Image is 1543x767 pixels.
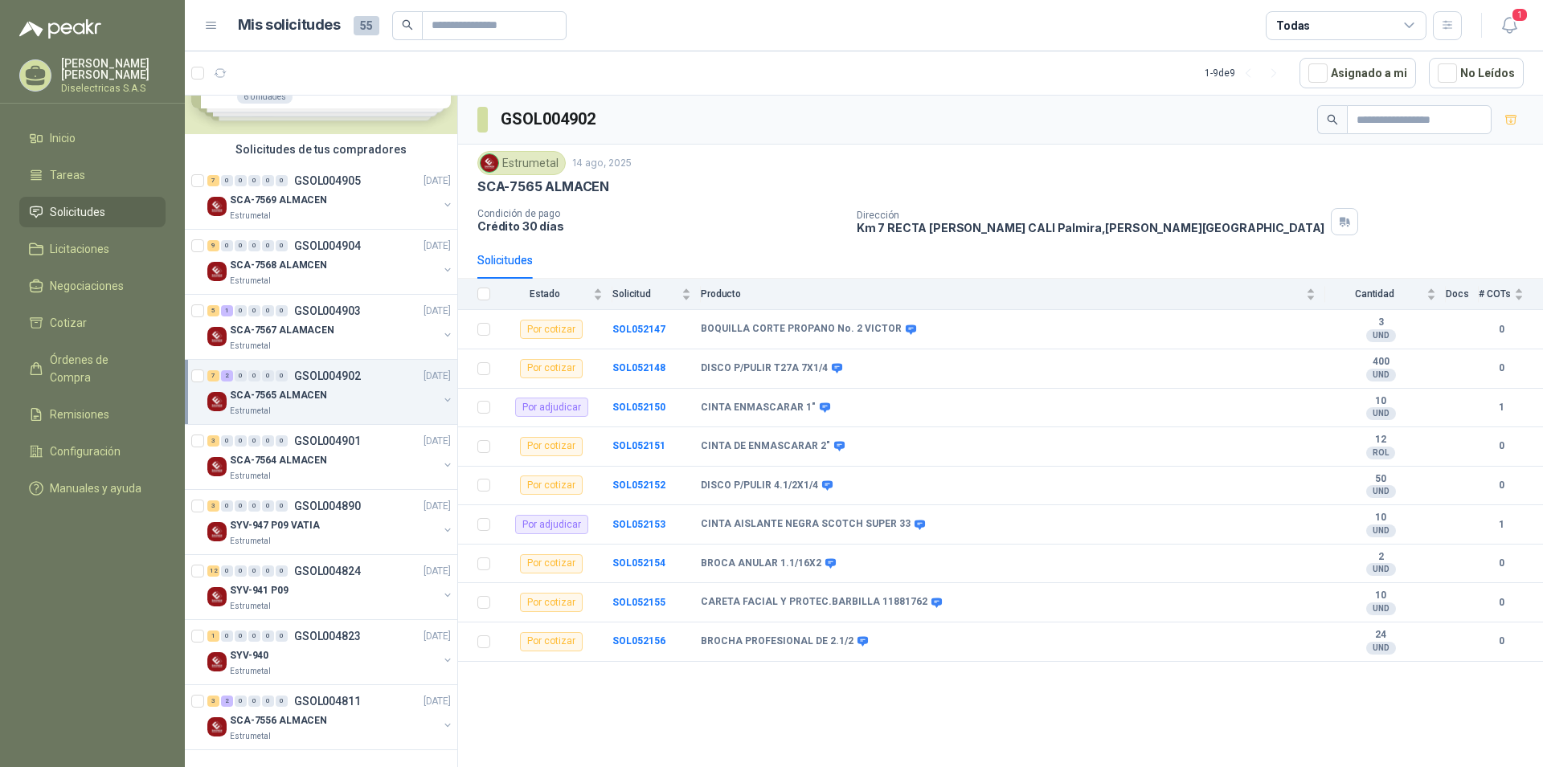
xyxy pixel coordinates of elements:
[207,630,219,642] div: 1
[1325,551,1436,564] b: 2
[1327,114,1338,125] span: search
[612,324,665,335] a: SOL052147
[1325,590,1436,602] b: 10
[612,402,665,413] b: SOL052150
[61,84,166,93] p: Diselectricas S.A.S
[701,635,853,648] b: BROCHA PROFESIONAL DE 2.1/2
[612,440,665,451] a: SOL052151
[207,240,219,251] div: 9
[235,565,247,577] div: 0
[262,500,274,512] div: 0
[230,648,268,663] p: SYV-940
[520,320,583,339] div: Por cotizar
[612,635,665,647] b: SOL052156
[402,19,413,31] span: search
[520,475,583,495] div: Por cotizar
[61,58,166,80] p: [PERSON_NAME] [PERSON_NAME]
[515,398,588,417] div: Por adjudicar
[701,362,828,375] b: DISCO P/PULIR T27A 7X1/4
[230,340,271,353] p: Estrumetal
[50,479,141,497] span: Manuales y ayuda
[221,565,233,577] div: 0
[500,279,612,310] th: Estado
[520,554,583,573] div: Por cotizar
[262,370,274,381] div: 0
[230,193,327,208] p: SCA-7569 ALMACEN
[230,323,334,338] p: SCA-7567 ALAMACEN
[248,565,260,577] div: 0
[520,437,583,456] div: Por cotizar
[235,630,247,642] div: 0
[612,597,665,608] a: SOL052155
[1366,524,1396,537] div: UND
[276,175,288,186] div: 0
[207,431,454,483] a: 3 0 0 0 0 0 GSOL004901[DATE] Company LogoSCA-7564 ALMACENEstrumetal
[500,288,590,300] span: Estado
[1366,329,1396,342] div: UND
[207,587,227,606] img: Company Logo
[1446,279,1479,310] th: Docs
[276,370,288,381] div: 0
[294,175,361,186] p: GSOL004905
[515,515,588,534] div: Por adjudicar
[230,470,271,483] p: Estrumetal
[276,240,288,251] div: 0
[207,370,219,381] div: 7
[248,305,260,316] div: 0
[424,629,451,644] p: [DATE]
[235,175,247,186] div: 0
[1479,288,1511,300] span: # COTs
[1325,279,1446,310] th: Cantidad
[477,178,609,195] p: SCA-7565 ALMACEN
[207,435,219,447] div: 3
[1325,356,1436,369] b: 400
[701,596,927,609] b: CARETA FACIAL Y PROTEC.BARBILLA 11881762
[262,175,274,186] div: 0
[1299,58,1416,88] button: Asignado a mi
[1325,512,1436,524] b: 10
[276,435,288,447] div: 0
[230,210,271,222] p: Estrumetal
[248,435,260,447] div: 0
[230,600,271,613] p: Estrumetal
[520,632,583,651] div: Por cotizar
[262,696,274,707] div: 0
[221,696,233,707] div: 2
[248,175,260,186] div: 0
[230,388,327,403] p: SCA-7565 ALMACEN
[230,730,271,743] p: Estrumetal
[424,434,451,449] p: [DATE]
[207,457,227,476] img: Company Logo
[701,323,902,336] b: BOQUILLA CORTE PROPANO No. 2 VICTOR
[19,308,166,338] a: Cotizar
[235,370,247,381] div: 0
[612,362,665,373] a: SOL052148
[207,366,454,418] a: 7 2 0 0 0 0 GSOL004902[DATE] Company LogoSCA-7565 ALMACENEstrumetal
[1429,58,1524,88] button: No Leídos
[19,234,166,264] a: Licitaciones
[207,171,454,222] a: 7 0 0 0 0 0 GSOL004905[DATE] Company LogoSCA-7569 ALMACENEstrumetal
[424,239,451,254] p: [DATE]
[520,359,583,378] div: Por cotizar
[612,519,665,530] a: SOL052153
[50,443,121,460] span: Configuración
[424,694,451,709] p: [DATE]
[207,696,219,707] div: 3
[50,277,124,295] span: Negociaciones
[19,399,166,430] a: Remisiones
[1479,400,1524,415] b: 1
[294,240,361,251] p: GSOL004904
[1479,361,1524,376] b: 0
[276,305,288,316] div: 0
[207,522,227,541] img: Company Logo
[19,345,166,393] a: Órdenes de Compra
[857,210,1325,221] p: Dirección
[50,406,109,423] span: Remisiones
[248,630,260,642] div: 0
[19,160,166,190] a: Tareas
[501,107,598,132] h3: GSOL004902
[1366,602,1396,615] div: UND
[1325,473,1436,486] b: 50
